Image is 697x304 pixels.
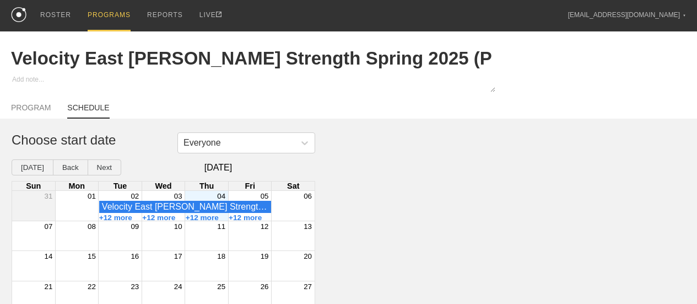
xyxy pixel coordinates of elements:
[183,138,221,148] div: Everyone
[131,252,139,260] button: 16
[186,214,219,222] button: +12 more
[217,222,225,231] button: 11
[53,159,88,175] button: Back
[88,192,96,200] button: 01
[174,222,182,231] button: 10
[99,214,132,222] button: +12 more
[642,251,697,304] iframe: Chat Widget
[245,182,255,190] span: Fri
[304,192,312,200] button: 06
[261,192,269,200] button: 05
[155,182,171,190] span: Wed
[12,132,304,148] h1: Choose start date
[229,214,262,222] button: +12 more
[88,252,96,260] button: 15
[11,103,51,118] a: PROGRAM
[88,159,121,175] button: Next
[199,182,214,190] span: Thu
[45,222,53,231] button: 07
[683,12,686,19] div: ▼
[261,252,269,260] button: 19
[131,222,139,231] button: 09
[304,252,312,260] button: 20
[26,182,41,190] span: Sun
[217,282,225,291] button: 25
[67,103,109,119] a: SCHEDULE
[131,282,139,291] button: 23
[131,192,139,200] button: 02
[88,282,96,291] button: 22
[45,252,53,260] button: 14
[287,182,299,190] span: Sat
[174,192,182,200] button: 03
[11,7,26,22] img: logo
[45,282,53,291] button: 21
[121,163,315,173] span: [DATE]
[217,192,225,200] button: 04
[261,222,269,231] button: 12
[142,214,175,222] button: +12 more
[304,222,312,231] button: 13
[69,182,85,190] span: Mon
[88,222,96,231] button: 08
[114,182,127,190] span: Tue
[45,192,53,200] button: 31
[12,159,53,175] button: [DATE]
[174,282,182,291] button: 24
[217,252,225,260] button: 18
[174,252,182,260] button: 17
[102,202,268,212] div: Velocity East Jackson Strength Spring 2025 (Phase 2) 4X5 - 1st Period Fall 2025 - Skill
[304,282,312,291] button: 27
[261,282,269,291] button: 26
